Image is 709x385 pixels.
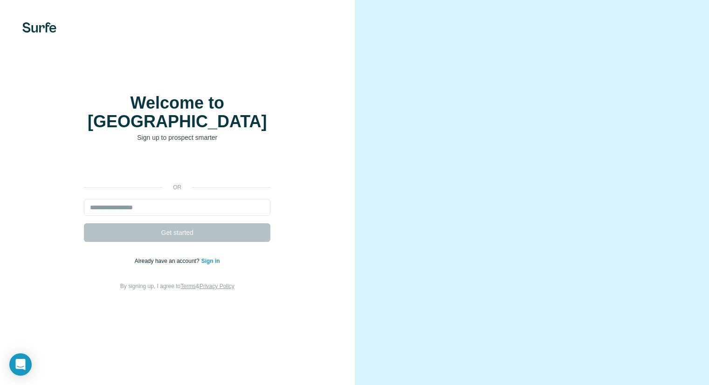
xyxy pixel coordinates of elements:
span: Already have an account? [135,258,201,264]
img: Surfe's logo [22,22,56,33]
a: Sign in [201,258,220,264]
span: By signing up, I agree to & [120,283,234,289]
iframe: Bouton "Se connecter avec Google" [79,156,275,177]
h1: Welcome to [GEOGRAPHIC_DATA] [84,94,270,131]
p: or [162,183,192,192]
a: Privacy Policy [200,283,234,289]
a: Terms [180,283,196,289]
div: Open Intercom Messenger [9,353,32,376]
p: Sign up to prospect smarter [84,133,270,142]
